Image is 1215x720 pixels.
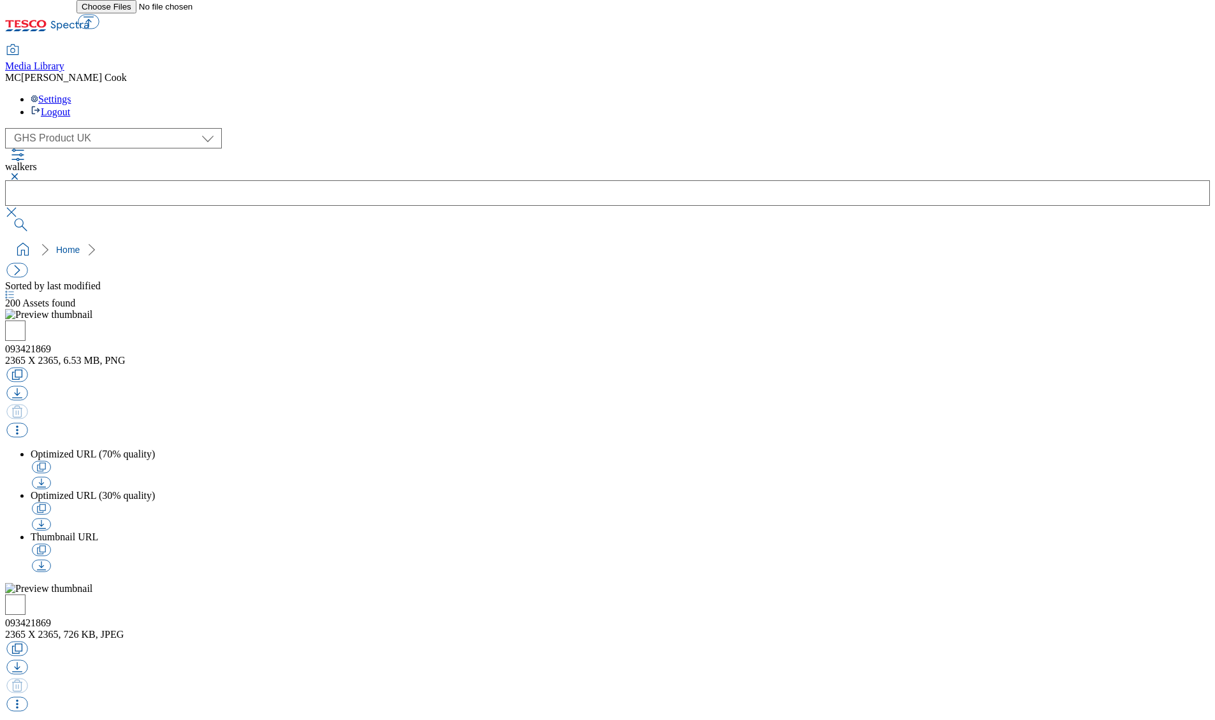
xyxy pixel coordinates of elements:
[56,245,80,255] a: Home
[31,449,155,459] span: Optimized URL (70% quality)
[5,309,92,320] img: Preview thumbnail
[21,72,127,83] span: [PERSON_NAME] Cook
[31,94,71,104] a: Settings
[5,72,21,83] span: MC
[31,106,70,117] a: Logout
[5,45,64,72] a: Media Library
[31,490,155,501] span: Optimized URL (30% quality)
[5,583,92,594] img: Preview thumbnail
[5,61,64,71] span: Media Library
[31,531,98,542] span: Thumbnail URL
[5,238,1210,262] nav: breadcrumb
[5,617,1210,629] div: Walkers Legendary Ready Salted Potato Crisps 150g
[5,355,1210,366] div: 2365 X 2365, 6.53 MB, PNG
[5,629,1210,640] div: 2365 X 2365, 726 KB, JPEG
[5,161,37,172] span: walkers
[5,280,101,291] span: Sorted by last modified
[13,240,33,260] a: home
[5,343,1210,355] div: Walkers Legendary Ready Salted Potato Crisps 150g
[5,298,75,308] span: Assets found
